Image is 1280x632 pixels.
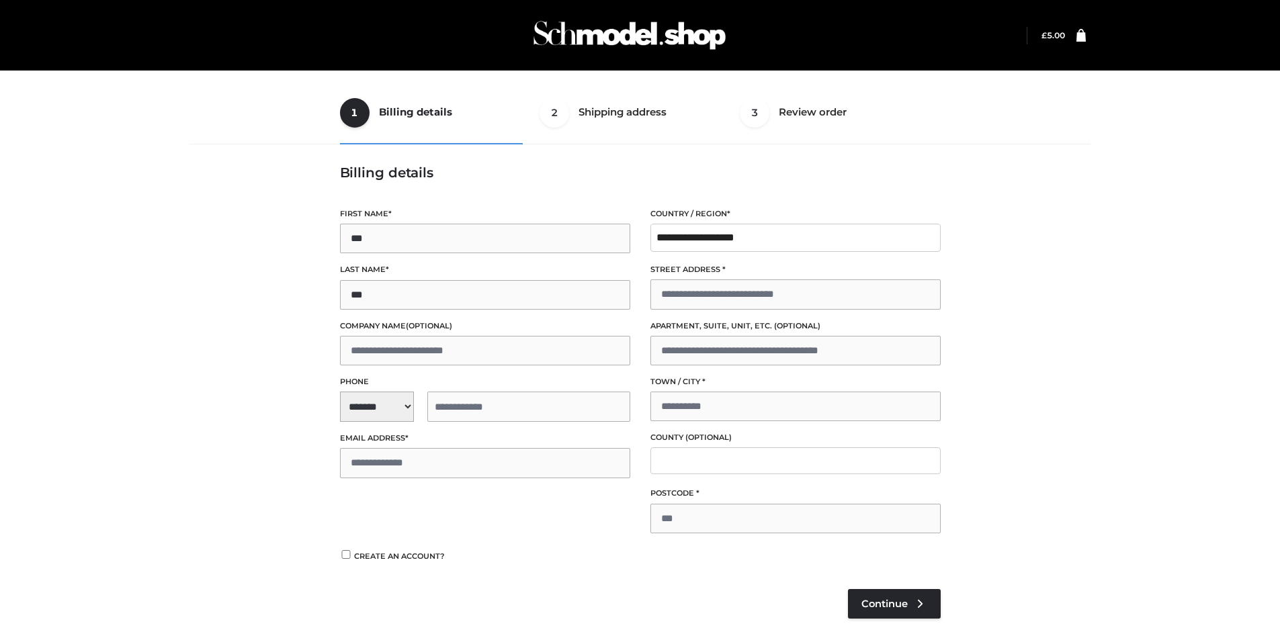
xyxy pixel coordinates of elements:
[340,375,630,388] label: Phone
[650,431,941,444] label: County
[685,433,732,442] span: (optional)
[650,208,941,220] label: Country / Region
[406,321,452,330] span: (optional)
[340,320,630,332] label: Company name
[529,9,730,62] img: Schmodel Admin 964
[1041,30,1065,40] bdi: 5.00
[1041,30,1047,40] span: £
[340,263,630,276] label: Last name
[340,432,630,445] label: Email address
[650,320,941,332] label: Apartment, suite, unit, etc.
[354,551,445,561] span: Create an account?
[650,263,941,276] label: Street address
[650,487,941,500] label: Postcode
[848,589,941,619] a: Continue
[1041,30,1065,40] a: £5.00
[340,550,352,559] input: Create an account?
[774,321,820,330] span: (optional)
[340,165,941,181] h3: Billing details
[650,375,941,388] label: Town / City
[861,598,908,610] span: Continue
[340,208,630,220] label: First name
